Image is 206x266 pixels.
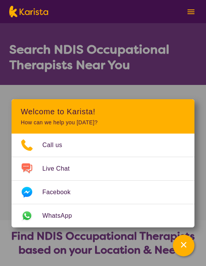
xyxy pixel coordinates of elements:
span: Call us [42,139,72,151]
img: menu [188,9,194,14]
h1: Search NDIS Occupational Therapists Near You [9,42,197,73]
span: WhatsApp [42,210,81,222]
span: Facebook [42,186,80,198]
h2: Welcome to Karista! [21,107,185,116]
h2: Find NDIS Occupational Therapists based on your Location & Needs [9,229,197,257]
span: Live Chat [42,163,79,175]
button: Channel Menu [173,235,194,256]
p: How can we help you [DATE]? [21,119,185,126]
div: Channel Menu [12,99,194,227]
img: Karista logo [9,6,48,17]
ul: Choose channel [12,134,194,227]
a: Web link opens in a new tab. [12,204,194,227]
